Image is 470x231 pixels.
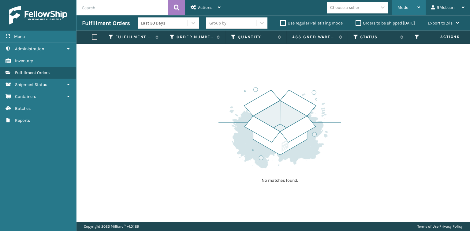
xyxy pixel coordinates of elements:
[82,20,130,27] h3: Fulfillment Orders
[15,70,50,75] span: Fulfillment Orders
[209,20,226,26] div: Group by
[141,20,188,26] div: Last 30 Days
[292,34,336,40] label: Assigned Warehouse
[356,20,415,26] label: Orders to be shipped [DATE]
[15,46,44,51] span: Administration
[439,224,463,229] a: Privacy Policy
[15,82,47,87] span: Shipment Status
[330,4,359,11] div: Choose a seller
[417,224,438,229] a: Terms of Use
[428,20,453,26] span: Export to .xls
[9,6,67,24] img: logo
[280,20,343,26] label: Use regular Palletizing mode
[421,32,464,42] span: Actions
[15,58,33,63] span: Inventory
[15,118,30,123] span: Reports
[84,222,139,231] p: Copyright 2023 Milliard™ v 1.0.186
[360,34,397,40] label: Status
[15,94,36,99] span: Containers
[198,5,212,10] span: Actions
[417,222,463,231] div: |
[14,34,25,39] span: Menu
[177,34,214,40] label: Order Number
[115,34,152,40] label: Fulfillment Order Id
[15,106,31,111] span: Batches
[397,5,408,10] span: Mode
[238,34,275,40] label: Quantity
